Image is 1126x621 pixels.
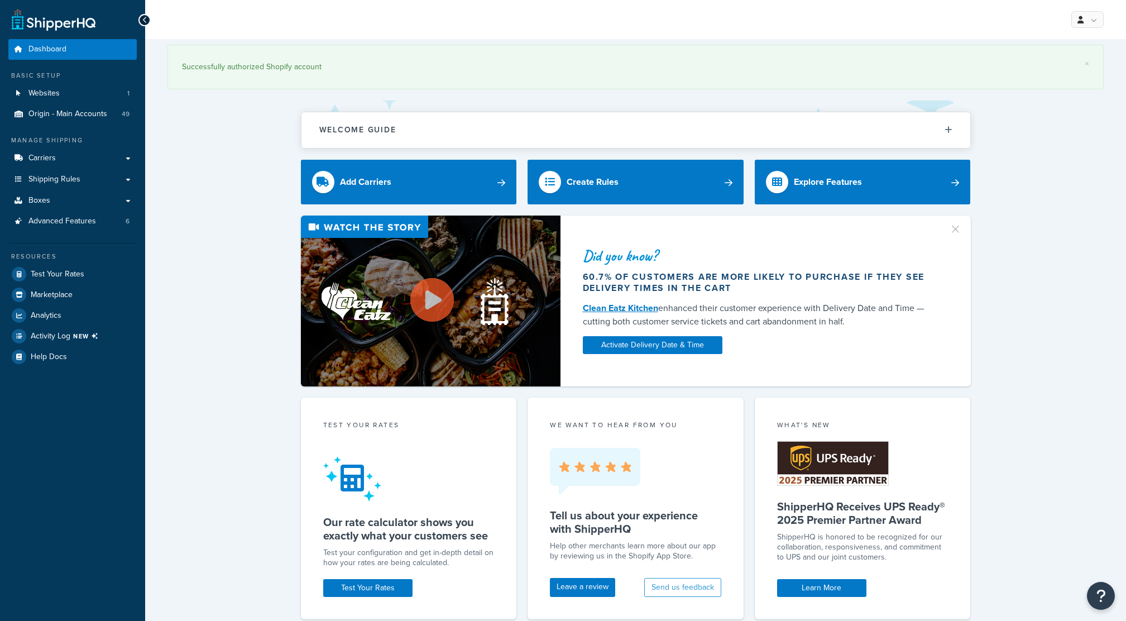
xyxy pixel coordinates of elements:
[8,136,137,145] div: Manage Shipping
[28,217,96,226] span: Advanced Features
[182,59,1089,75] div: Successfully authorized Shopify account
[8,83,137,104] a: Websites1
[323,579,413,597] a: Test Your Rates
[122,109,130,119] span: 49
[301,160,517,204] a: Add Carriers
[28,154,56,163] span: Carriers
[644,578,721,597] button: Send us feedback
[31,270,84,279] span: Test Your Rates
[126,217,130,226] span: 6
[8,252,137,261] div: Resources
[8,83,137,104] li: Websites
[8,326,137,346] li: [object Object]
[127,89,130,98] span: 1
[8,104,137,125] li: Origin - Main Accounts
[73,332,103,341] span: NEW
[777,420,948,433] div: What's New
[583,302,658,314] a: Clean Eatz Kitchen
[1087,582,1115,610] button: Open Resource Center
[8,169,137,190] a: Shipping Rules
[583,248,936,264] div: Did you know?
[8,285,137,305] a: Marketplace
[1085,59,1089,68] a: ×
[550,509,721,536] h5: Tell us about your experience with ShipperHQ
[31,311,61,321] span: Analytics
[567,174,619,190] div: Create Rules
[8,104,137,125] a: Origin - Main Accounts49
[28,196,50,206] span: Boxes
[8,148,137,169] a: Carriers
[8,347,137,367] a: Help Docs
[28,109,107,119] span: Origin - Main Accounts
[31,329,103,343] span: Activity Log
[28,175,80,184] span: Shipping Rules
[31,352,67,362] span: Help Docs
[550,541,721,561] p: Help other merchants learn more about our app by reviewing us in the Shopify App Store.
[777,500,948,527] h5: ShipperHQ Receives UPS Ready® 2025 Premier Partner Award
[8,326,137,346] a: Activity LogNEW
[28,45,66,54] span: Dashboard
[777,579,866,597] a: Learn More
[323,515,495,542] h5: Our rate calculator shows you exactly what your customers see
[8,305,137,326] a: Analytics
[31,290,73,300] span: Marketplace
[8,190,137,211] a: Boxes
[8,71,137,80] div: Basic Setup
[301,112,970,147] button: Welcome Guide
[777,532,948,562] p: ShipperHQ is honored to be recognized for our collaboration, responsiveness, and commitment to UP...
[583,271,936,294] div: 60.7% of customers are more likely to purchase if they see delivery times in the cart
[301,216,560,387] img: Video thumbnail
[8,211,137,232] a: Advanced Features6
[583,336,722,354] a: Activate Delivery Date & Time
[550,578,615,597] a: Leave a review
[528,160,744,204] a: Create Rules
[323,420,495,433] div: Test your rates
[340,174,391,190] div: Add Carriers
[794,174,862,190] div: Explore Features
[8,39,137,60] a: Dashboard
[319,126,396,134] h2: Welcome Guide
[8,264,137,284] a: Test Your Rates
[583,302,936,328] div: enhanced their customer experience with Delivery Date and Time — cutting both customer service ti...
[755,160,971,204] a: Explore Features
[28,89,60,98] span: Websites
[323,548,495,568] div: Test your configuration and get in-depth detail on how your rates are being calculated.
[8,211,137,232] li: Advanced Features
[550,420,721,430] p: we want to hear from you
